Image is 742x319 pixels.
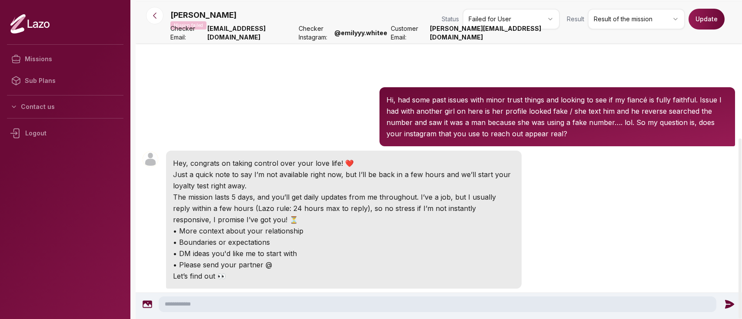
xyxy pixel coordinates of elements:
[170,24,204,42] span: Checker Email:
[173,191,515,225] p: The mission lasts 5 days, and you’ll get daily updates from me throughout. I’ve a job, but I usua...
[299,24,331,42] span: Checker Instagram:
[173,225,515,237] p: • More context about your relationship
[170,9,236,21] p: [PERSON_NAME]
[386,94,728,139] p: Hi, had some past issues with minor trust things and looking to see if my fiancé is fully faithfu...
[567,15,584,23] span: Result
[173,237,515,248] p: • Boundaries or expectations
[430,24,560,42] strong: [PERSON_NAME][EMAIL_ADDRESS][DOMAIN_NAME]
[7,99,123,115] button: Contact us
[173,270,515,282] p: Let’s find out 👀
[7,122,123,145] div: Logout
[689,9,725,30] button: Update
[173,248,515,259] p: • DM ideas you'd like me to start with
[334,29,387,37] strong: @ emilyyy.whitee
[170,21,206,30] p: Mission failed
[173,169,515,191] p: Just a quick note to say I’m not available right now, but I’ll be back in a few hours and we’ll s...
[173,158,515,169] p: Hey, congrats on taking control over your love life! ❤️
[173,259,515,270] p: • Please send your partner @
[143,151,158,167] img: User avatar
[7,48,123,70] a: Missions
[7,70,123,92] a: Sub Plans
[442,15,459,23] span: Status
[207,24,295,42] strong: [EMAIL_ADDRESS][DOMAIN_NAME]
[391,24,426,42] span: Customer Email:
